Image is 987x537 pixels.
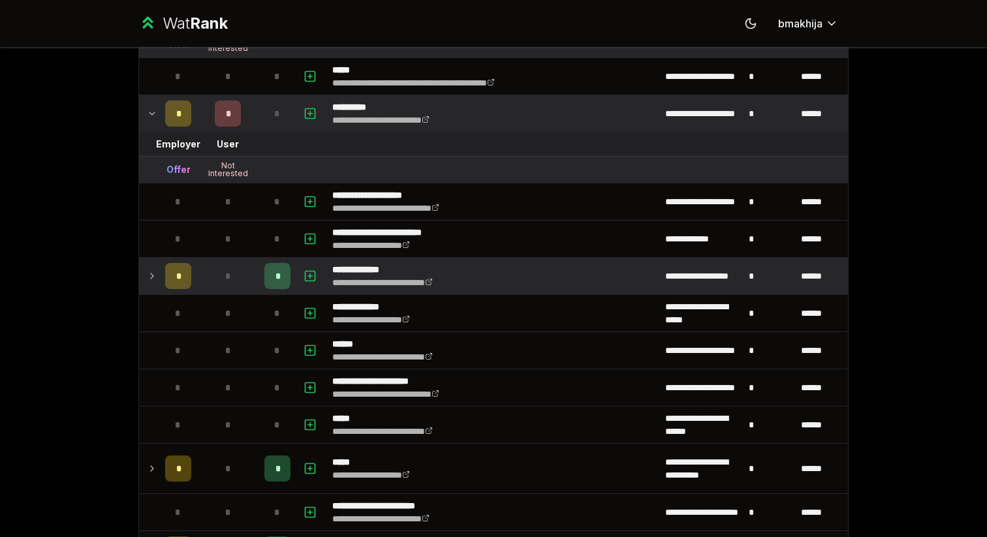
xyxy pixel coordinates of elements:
[202,37,254,52] div: Not Interested
[163,13,228,34] div: Wat
[196,132,259,156] td: User
[778,16,822,31] span: bmakhija
[166,163,191,176] div: Offer
[202,162,254,177] div: Not Interested
[160,132,196,156] td: Employer
[138,13,228,34] a: WatRank
[768,12,849,35] button: bmakhija
[190,14,228,33] span: Rank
